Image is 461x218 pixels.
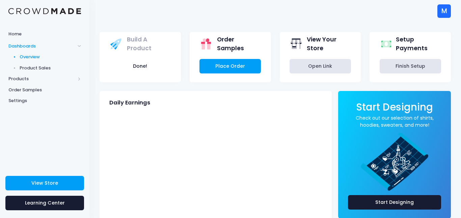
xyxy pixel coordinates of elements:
[20,54,81,60] span: Overview
[356,100,433,114] span: Start Designing
[8,43,75,50] span: Dashboards
[217,35,259,53] span: Order Samples
[8,97,81,104] span: Settings
[20,65,81,71] span: Product Sales
[348,195,441,210] a: Start Designing
[348,115,441,129] a: Check out our selection of shirts, hoodies, sweaters, and more!
[31,180,58,186] span: View Store
[5,176,84,190] a: View Store
[437,4,451,18] div: M
[5,196,84,210] a: Learning Center
[380,59,441,73] a: Finish Setup
[8,75,75,82] span: Products
[8,31,81,37] span: Home
[396,35,439,53] span: Setup Payments
[356,106,433,112] a: Start Designing
[127,35,169,53] span: Build A Product
[109,59,171,73] button: Done!
[8,8,81,14] img: Logo
[8,87,81,93] span: Order Samples
[290,59,351,73] a: Open Link
[199,59,261,73] a: Place Order
[109,99,150,106] span: Daily Earnings
[307,35,349,53] span: View Your Store
[25,199,65,206] span: Learning Center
